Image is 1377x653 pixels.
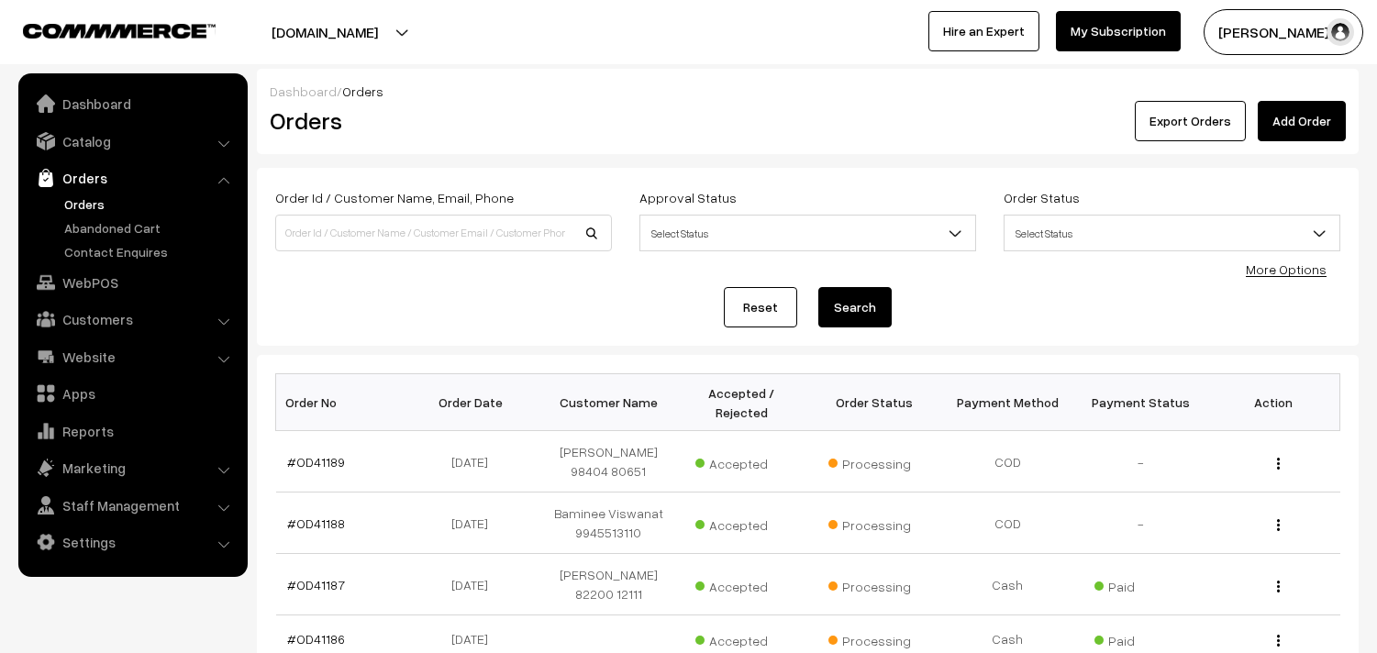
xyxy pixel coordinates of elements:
img: Menu [1277,635,1280,647]
span: Paid [1094,626,1186,650]
th: Order Status [808,374,941,431]
span: Processing [828,572,920,596]
span: Accepted [695,626,787,650]
div: / [270,82,1346,101]
a: Catalog [23,125,241,158]
img: Menu [1277,581,1280,592]
span: Orders [342,83,383,99]
a: Staff Management [23,489,241,522]
label: Approval Status [639,188,737,207]
th: Order Date [409,374,542,431]
a: My Subscription [1056,11,1181,51]
img: COMMMERCE [23,24,216,38]
span: Accepted [695,572,787,596]
a: Dashboard [270,83,337,99]
label: Order Id / Customer Name, Email, Phone [275,188,514,207]
td: COD [941,431,1074,493]
h2: Orders [270,106,610,135]
td: [DATE] [409,493,542,554]
img: Menu [1277,458,1280,470]
a: Customers [23,303,241,336]
td: [DATE] [409,431,542,493]
span: Select Status [1004,215,1340,251]
span: Accepted [695,449,787,473]
span: Select Status [1005,217,1339,249]
a: Dashboard [23,87,241,120]
a: Add Order [1258,101,1346,141]
td: [DATE] [409,554,542,615]
button: [PERSON_NAME] s… [1204,9,1363,55]
a: Reset [724,287,797,327]
a: Abandoned Cart [60,218,241,238]
a: Marketing [23,451,241,484]
th: Payment Status [1074,374,1207,431]
button: Search [818,287,892,327]
a: #OD41189 [287,454,345,470]
button: Export Orders [1135,101,1246,141]
a: #OD41186 [287,631,345,647]
a: COMMMERCE [23,18,183,40]
span: Processing [828,449,920,473]
label: Order Status [1004,188,1080,207]
td: [PERSON_NAME] 82200 12111 [542,554,675,615]
span: Processing [828,511,920,535]
td: [PERSON_NAME] 98404 80651 [542,431,675,493]
td: Cash [941,554,1074,615]
td: Baminee Viswanat 9945513110 [542,493,675,554]
a: Orders [23,161,241,194]
a: #OD41187 [287,577,345,592]
span: Processing [828,626,920,650]
a: Hire an Expert [928,11,1039,51]
span: Select Status [639,215,976,251]
span: Accepted [695,511,787,535]
a: Reports [23,415,241,448]
th: Order No [276,374,409,431]
span: Paid [1094,572,1186,596]
a: More Options [1246,261,1327,277]
input: Order Id / Customer Name / Customer Email / Customer Phone [275,215,612,251]
td: - [1074,431,1207,493]
img: user [1327,18,1354,46]
a: Orders [60,194,241,214]
a: Settings [23,526,241,559]
button: [DOMAIN_NAME] [207,9,442,55]
span: Select Status [640,217,975,249]
th: Customer Name [542,374,675,431]
a: Apps [23,377,241,410]
a: Website [23,340,241,373]
a: Contact Enquires [60,242,241,261]
a: #OD41188 [287,515,345,531]
th: Action [1207,374,1340,431]
td: COD [941,493,1074,554]
td: - [1074,493,1207,554]
a: WebPOS [23,266,241,299]
th: Accepted / Rejected [675,374,808,431]
th: Payment Method [941,374,1074,431]
img: Menu [1277,519,1280,531]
